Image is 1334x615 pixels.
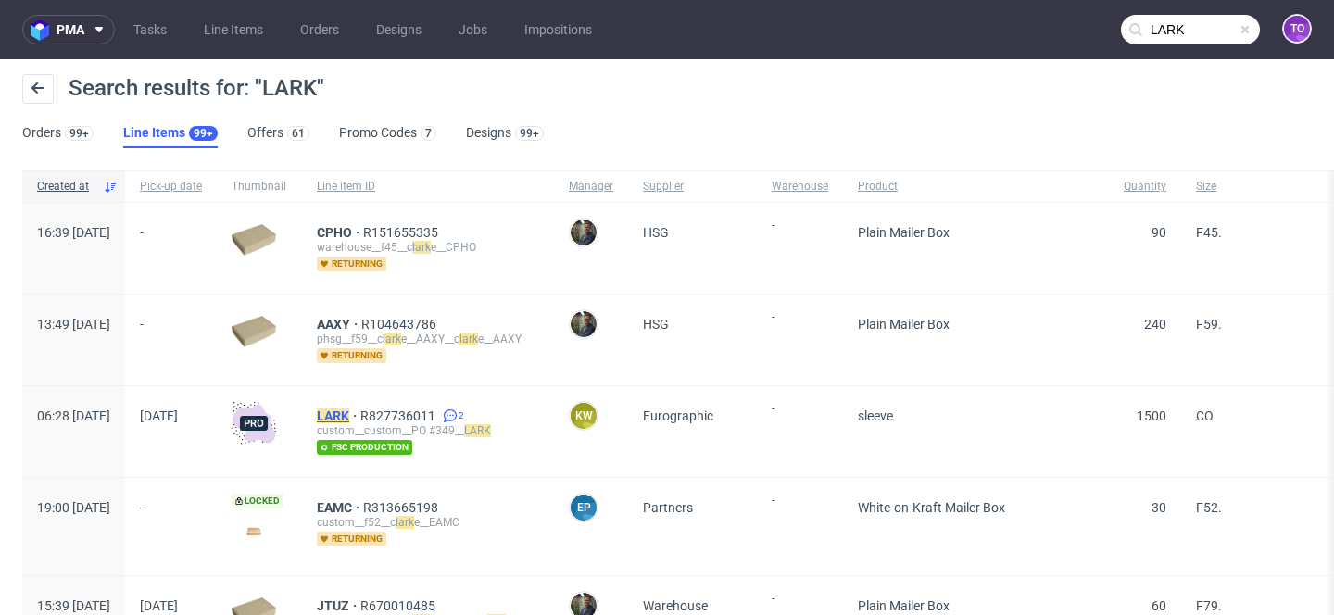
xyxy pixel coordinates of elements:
span: [DATE] [140,408,178,423]
span: 13:49 [DATE] [37,317,110,332]
span: 2 [459,408,464,423]
a: Orders99+ [22,119,94,148]
span: Plain Mailer Box [858,317,950,332]
img: Maciej Sobola [571,220,597,245]
img: logo [31,19,57,41]
a: Jobs [447,15,498,44]
span: White-on-Kraft Mailer Box [858,500,1005,515]
span: 16:39 [DATE] [37,225,110,240]
a: R313665198 [363,500,442,515]
span: R151655335 [363,225,442,240]
a: Offers61 [247,119,309,148]
img: Maciej Sobola [571,311,597,337]
span: Product [858,179,1094,195]
div: 7 [425,127,432,140]
span: - [140,317,202,363]
a: R104643786 [361,317,440,332]
a: Tasks [122,15,178,44]
mark: lark [396,516,414,529]
a: AAXY [317,317,361,332]
a: Designs [365,15,433,44]
span: returning [317,532,386,546]
div: 99+ [520,127,539,140]
div: phsg__f59__c e__AAXY__c e__AAXY [317,332,539,346]
span: Supplier [643,179,742,195]
a: 2 [439,408,464,423]
span: 1500 [1137,408,1166,423]
figcaption: EP [571,495,597,521]
div: 99+ [69,127,89,140]
span: 06:28 [DATE] [37,408,110,423]
span: HSG [643,225,669,240]
a: EAMC [317,500,363,515]
span: Manager [569,179,613,195]
mark: lark [459,333,478,345]
button: pma [22,15,115,44]
mark: LARK [317,408,349,423]
div: custom__custom__PO #349__ [317,423,539,438]
mark: lark [412,241,431,254]
span: [DATE] [140,598,178,613]
span: Partners [643,500,693,515]
span: F52. [1196,500,1222,515]
span: Eurographic [643,408,713,423]
span: 60 [1152,598,1166,613]
span: 90 [1152,225,1166,240]
span: returning [317,257,386,271]
a: R670010485 [360,598,439,613]
span: F45. [1196,225,1222,240]
span: Pick-up date [140,179,202,195]
span: 15:39 [DATE] [37,598,110,613]
figcaption: to [1284,16,1310,42]
span: Locked [232,494,283,508]
span: returning [317,348,386,363]
a: Designs99+ [466,119,544,148]
div: warehouse__f45__c e__CPHO [317,240,539,255]
a: Orders [289,15,350,44]
a: Line Items99+ [123,119,218,148]
span: Line item ID [317,179,539,195]
span: Warehouse [643,598,708,613]
a: Line Items [193,15,274,44]
div: 61 [292,127,305,140]
img: version_two_editor_design [232,519,276,544]
figcaption: KW [571,403,597,429]
span: - [772,309,828,363]
img: pro-icon.017ec5509f39f3e742e3.png [232,401,276,446]
span: sleeve [858,408,893,423]
span: Size [1196,179,1318,195]
span: - [772,401,828,455]
span: Warehouse [772,179,828,195]
a: CPHO [317,225,363,240]
mark: LARK [464,424,491,437]
span: - [140,225,202,271]
a: R827736011 [360,408,439,423]
span: Plain Mailer Box [858,598,950,613]
span: - [772,218,828,271]
img: plain-eco.9b3ba858dad33fd82c36.png [232,316,276,347]
div: custom__f52__c e__EAMC [317,515,539,530]
span: HSG [643,317,669,332]
span: 19:00 [DATE] [37,500,110,515]
a: Impositions [513,15,603,44]
span: CO [1196,408,1214,423]
span: Thumbnail [232,179,287,195]
a: JTUZ [317,598,360,613]
span: - [772,493,828,553]
span: - [140,500,202,553]
span: fsc production [317,440,412,455]
span: F59. [1196,317,1222,332]
span: pma [57,23,84,36]
span: Plain Mailer Box [858,225,950,240]
img: plain-eco.9b3ba858dad33fd82c36.png [232,224,276,256]
span: Quantity [1124,179,1166,195]
span: Search results for: "LARK" [69,75,324,101]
